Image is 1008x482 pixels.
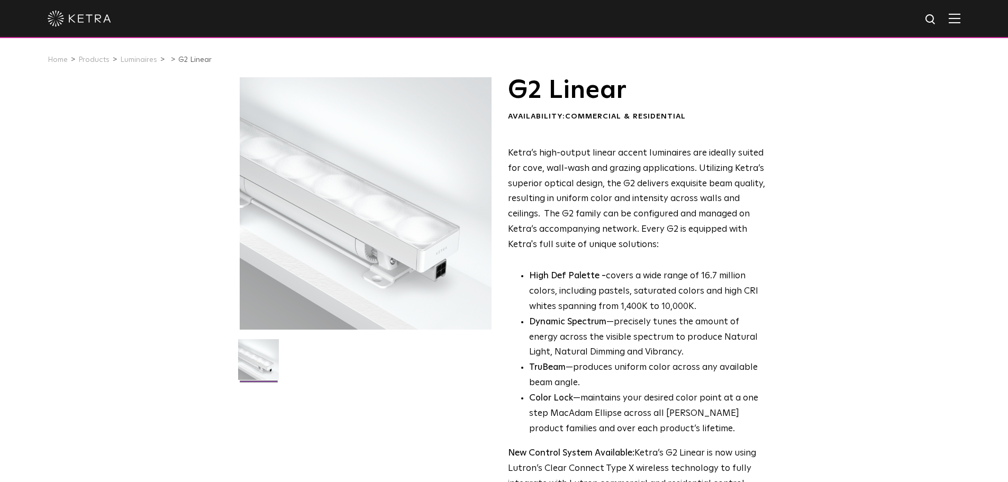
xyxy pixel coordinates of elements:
img: search icon [924,13,938,26]
img: Hamburger%20Nav.svg [949,13,960,23]
li: —precisely tunes the amount of energy across the visible spectrum to produce Natural Light, Natur... [529,315,766,361]
strong: TruBeam [529,363,566,372]
span: Commercial & Residential [565,113,686,120]
a: Home [48,56,68,63]
a: Products [78,56,110,63]
img: ketra-logo-2019-white [48,11,111,26]
strong: High Def Palette - [529,271,606,280]
a: G2 Linear [178,56,212,63]
h1: G2 Linear [508,77,766,104]
img: G2-Linear-2021-Web-Square [238,339,279,388]
strong: New Control System Available: [508,449,634,458]
p: covers a wide range of 16.7 million colors, including pastels, saturated colors and high CRI whit... [529,269,766,315]
p: Ketra’s high-output linear accent luminaires are ideally suited for cove, wall-wash and grazing a... [508,146,766,253]
strong: Color Lock [529,394,573,403]
li: —maintains your desired color point at a one step MacAdam Ellipse across all [PERSON_NAME] produc... [529,391,766,437]
a: Luminaires [120,56,157,63]
strong: Dynamic Spectrum [529,317,606,326]
div: Availability: [508,112,766,122]
li: —produces uniform color across any available beam angle. [529,360,766,391]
